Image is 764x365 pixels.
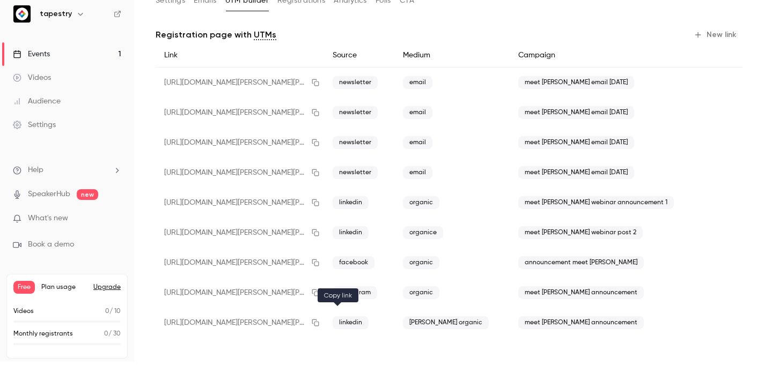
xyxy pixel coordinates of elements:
a: Open in help center [142,323,227,332]
span: meet [PERSON_NAME] email [DATE] [518,166,634,179]
div: [URL][DOMAIN_NAME][PERSON_NAME][PERSON_NAME][PERSON_NAME] [156,308,324,338]
p: / 30 [104,329,121,339]
div: Source [324,43,394,68]
div: [URL][DOMAIN_NAME][PERSON_NAME][PERSON_NAME] [156,278,324,308]
p: Videos [13,307,34,316]
span: linkedin [333,196,369,209]
div: Settings [13,120,56,130]
button: New link [689,26,743,43]
span: 😞 [149,288,164,310]
span: 😃 [204,288,220,310]
span: announcement meet [PERSON_NAME] [518,256,644,269]
span: instagram [333,286,377,299]
div: Medium [394,43,510,68]
p: Registration page with [156,28,276,41]
div: Close [343,4,362,24]
span: Help [28,165,43,176]
span: meet [PERSON_NAME] announcement [518,286,644,299]
span: newsletter [333,136,378,149]
span: organic [403,256,439,269]
div: [URL][DOMAIN_NAME][PERSON_NAME][PERSON_NAME] [156,188,324,218]
span: email [403,76,432,89]
span: email [403,106,432,119]
span: smiley reaction [199,288,226,310]
span: What's new [28,213,68,224]
span: new [77,189,98,200]
a: UTMs [254,28,276,41]
span: newsletter [333,166,378,179]
button: Collapse window [322,4,343,25]
span: 😐 [177,288,192,310]
span: meet [PERSON_NAME] email [DATE] [518,136,634,149]
span: Book a demo [28,239,74,250]
span: facebook [333,256,374,269]
h6: tapestry [40,9,72,19]
span: 0 [105,308,109,315]
span: neutral face reaction [171,288,199,310]
button: Upgrade [93,283,121,292]
span: Free [13,281,35,294]
span: meet [PERSON_NAME] announcement [518,316,644,329]
img: tapestry [13,5,31,23]
div: [URL][DOMAIN_NAME][PERSON_NAME][PERSON_NAME] [156,128,324,158]
span: organic [403,196,439,209]
div: [URL][DOMAIN_NAME][PERSON_NAME][PERSON_NAME] [156,248,324,278]
span: meet [PERSON_NAME] webinar post 2 [518,226,643,239]
div: [URL][DOMAIN_NAME][PERSON_NAME][PERSON_NAME] [156,98,324,128]
div: [URL][DOMAIN_NAME][PERSON_NAME][PERSON_NAME] [156,218,324,248]
span: linkedin [333,316,369,329]
span: email [403,136,432,149]
span: organic [403,286,439,299]
span: email [403,166,432,179]
div: Campaign [510,43,704,68]
div: Videos [13,72,51,83]
div: [URL][DOMAIN_NAME][PERSON_NAME][PERSON_NAME] [156,158,324,188]
button: go back [7,4,27,25]
a: SpeakerHub [28,189,70,200]
span: linkedin [333,226,369,239]
span: meet [PERSON_NAME] email [DATE] [518,76,634,89]
div: Link [156,43,324,68]
span: meet [PERSON_NAME] email [DATE] [518,106,634,119]
span: meet [PERSON_NAME] webinar announcement 1 [518,196,674,209]
div: Did this answer your question? [13,278,356,289]
span: [PERSON_NAME] organic [403,316,489,329]
span: disappointed reaction [143,288,171,310]
span: Plan usage [41,283,87,292]
p: / 10 [105,307,121,316]
div: [URL][DOMAIN_NAME][PERSON_NAME][PERSON_NAME] [156,68,324,98]
span: newsletter [333,76,378,89]
span: newsletter [333,106,378,119]
p: Monthly registrants [13,329,73,339]
div: Audience [13,96,61,107]
li: help-dropdown-opener [13,165,121,176]
div: Events [13,49,50,59]
span: 0 [104,331,108,337]
span: organice [403,226,443,239]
